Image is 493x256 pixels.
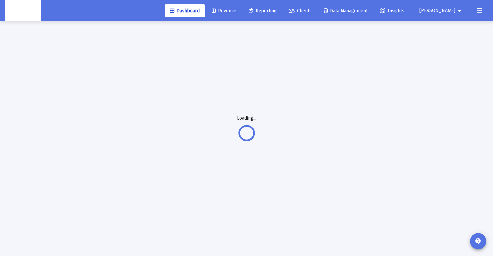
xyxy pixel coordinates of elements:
span: Data Management [324,8,368,14]
a: Data Management [318,4,373,17]
mat-icon: contact_support [474,237,482,245]
span: Revenue [212,8,236,14]
span: Dashboard [170,8,200,14]
a: Insights [374,4,410,17]
a: Reporting [243,4,282,17]
a: Dashboard [165,4,205,17]
button: [PERSON_NAME] [411,4,471,17]
mat-icon: arrow_drop_down [455,4,463,17]
img: Dashboard [10,4,37,17]
span: Reporting [249,8,277,14]
span: [PERSON_NAME] [419,8,455,14]
span: Insights [380,8,404,14]
a: Revenue [206,4,242,17]
a: Clients [284,4,317,17]
span: Clients [289,8,312,14]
